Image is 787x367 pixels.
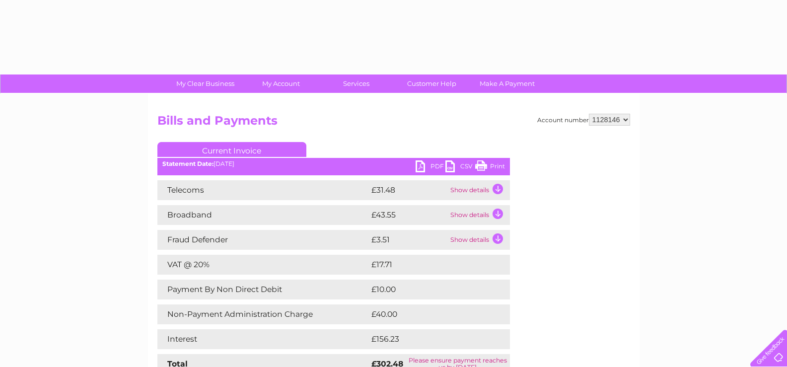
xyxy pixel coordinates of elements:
td: Show details [448,230,510,250]
td: £3.51 [369,230,448,250]
td: Show details [448,205,510,225]
td: Fraud Defender [157,230,369,250]
b: Statement Date: [162,160,214,167]
a: My Account [240,74,322,93]
a: Customer Help [391,74,473,93]
h2: Bills and Payments [157,114,630,133]
td: £10.00 [369,280,490,299]
a: PDF [416,160,445,175]
td: Interest [157,329,369,349]
td: £43.55 [369,205,448,225]
td: Non-Payment Administration Charge [157,304,369,324]
a: My Clear Business [164,74,246,93]
a: Services [315,74,397,93]
td: VAT @ 20% [157,255,369,275]
td: Telecoms [157,180,369,200]
a: CSV [445,160,475,175]
td: £40.00 [369,304,491,324]
td: Show details [448,180,510,200]
a: Current Invoice [157,142,306,157]
td: Broadband [157,205,369,225]
td: £31.48 [369,180,448,200]
a: Make A Payment [466,74,548,93]
td: £156.23 [369,329,492,349]
div: Account number [537,114,630,126]
td: £17.71 [369,255,487,275]
div: [DATE] [157,160,510,167]
td: Payment By Non Direct Debit [157,280,369,299]
a: Print [475,160,505,175]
